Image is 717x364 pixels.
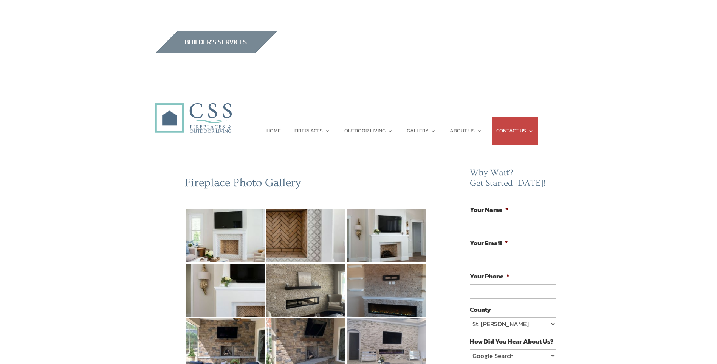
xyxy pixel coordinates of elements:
img: builders_btn [155,31,278,53]
img: 4 [186,264,265,317]
a: GALLERY [407,117,436,145]
label: How Did You Hear About Us? [470,337,554,345]
img: CSS Fireplaces & Outdoor Living (Formerly Construction Solutions & Supply)- Jacksonville Ormond B... [155,82,232,137]
a: OUTDOOR LIVING [344,117,393,145]
h2: Fireplace Photo Gallery [185,176,427,193]
a: ABOUT US [450,117,482,145]
a: FIREPLACES [294,117,330,145]
a: CONTACT US [496,117,534,145]
label: Your Name [470,205,508,214]
img: 3 [347,209,426,262]
label: Your Email [470,239,508,247]
img: 2 [266,209,346,262]
a: HOME [266,117,281,145]
a: builder services construction supply [155,46,278,56]
h2: Why Wait? Get Started [DATE]! [470,168,563,192]
label: County [470,305,491,314]
img: 6 [347,264,426,317]
img: 1 [186,209,265,262]
img: 5 [266,264,346,317]
label: Your Phone [470,272,509,280]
